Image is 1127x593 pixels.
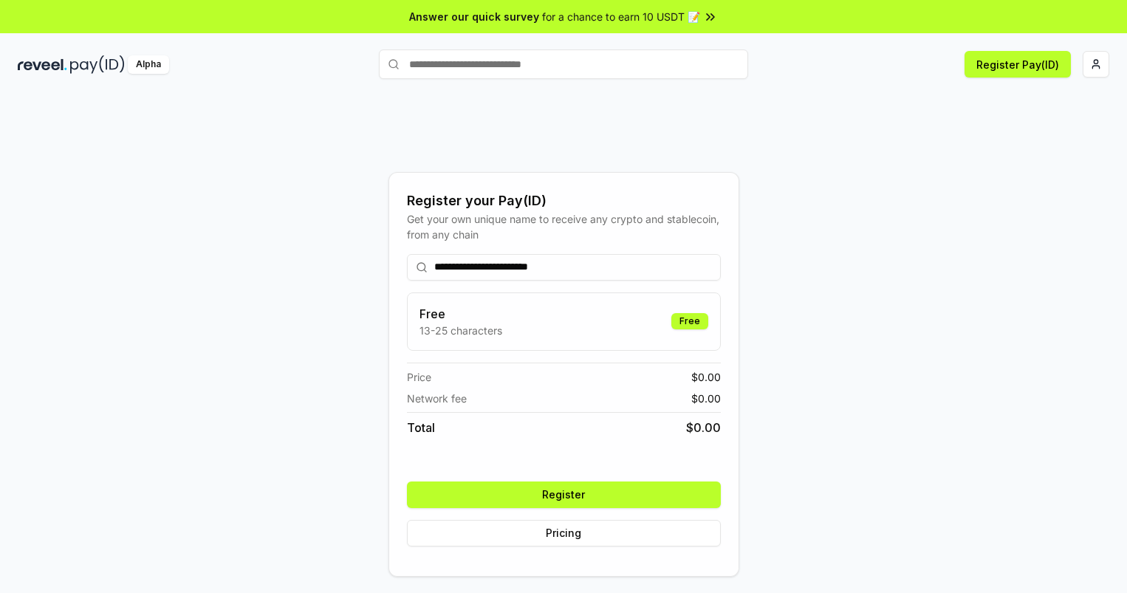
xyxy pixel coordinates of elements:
[407,481,721,508] button: Register
[965,51,1071,78] button: Register Pay(ID)
[407,391,467,406] span: Network fee
[409,9,539,24] span: Answer our quick survey
[128,55,169,74] div: Alpha
[419,305,502,323] h3: Free
[18,55,67,74] img: reveel_dark
[542,9,700,24] span: for a chance to earn 10 USDT 📝
[407,520,721,546] button: Pricing
[407,369,431,385] span: Price
[419,323,502,338] p: 13-25 characters
[691,391,721,406] span: $ 0.00
[691,369,721,385] span: $ 0.00
[407,419,435,436] span: Total
[407,191,721,211] div: Register your Pay(ID)
[70,55,125,74] img: pay_id
[671,313,708,329] div: Free
[686,419,721,436] span: $ 0.00
[407,211,721,242] div: Get your own unique name to receive any crypto and stablecoin, from any chain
